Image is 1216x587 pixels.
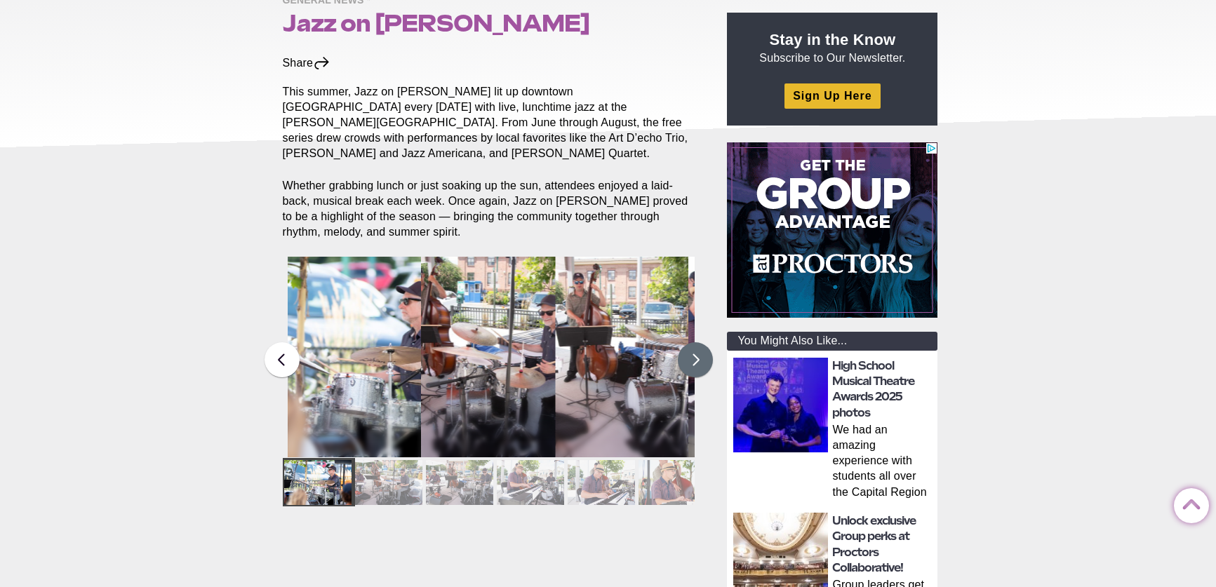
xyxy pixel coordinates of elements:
[733,358,828,452] img: thumbnail: High School Musical Theatre Awards 2025 photos
[727,332,937,351] div: You Might Also Like...
[283,55,331,71] div: Share
[265,342,300,377] button: Previous slide
[678,342,713,377] button: Next slide
[727,142,937,318] iframe: Advertisement
[784,83,880,108] a: Sign Up Here
[770,31,896,48] strong: Stay in the Know
[283,178,695,240] p: Whether grabbing lunch or just soaking up the sun, attendees enjoyed a laid-back, musical break e...
[832,359,914,419] a: High School Musical Theatre Awards 2025 photos
[283,10,695,36] h1: Jazz on [PERSON_NAME]
[744,29,921,66] p: Subscribe to Our Newsletter.
[283,84,695,161] p: This summer, Jazz on [PERSON_NAME] lit up downtown [GEOGRAPHIC_DATA] every [DATE] with live, lunc...
[832,514,916,574] a: Unlock exclusive Group perks at Proctors Collaborative!
[1174,489,1202,517] a: Back to Top
[832,422,933,502] p: We had an amazing experience with students all over the Capital Region at the 2025 High School Mu...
